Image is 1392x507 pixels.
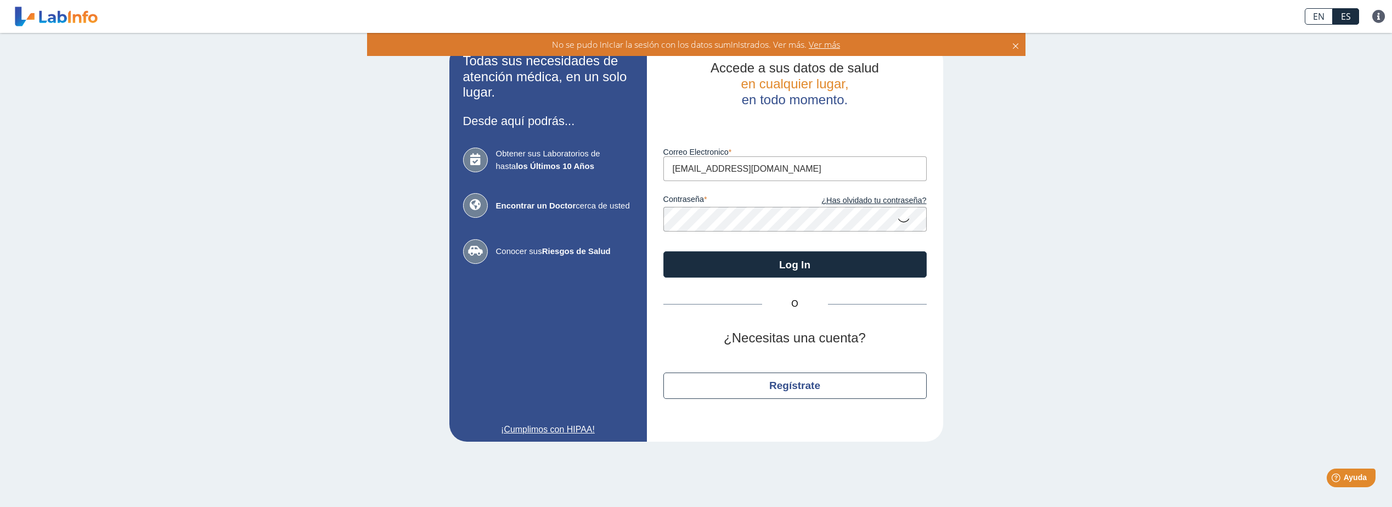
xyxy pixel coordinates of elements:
[711,60,879,75] span: Accede a sus datos de salud
[1305,8,1333,25] a: EN
[463,53,633,100] h2: Todas sus necesidades de atención médica, en un solo lugar.
[496,148,633,172] span: Obtener sus Laboratorios de hasta
[463,423,633,436] a: ¡Cumplimos con HIPAA!
[542,246,611,256] b: Riesgos de Salud
[663,373,927,399] button: Regístrate
[496,245,633,258] span: Conocer sus
[663,195,795,207] label: contraseña
[795,195,927,207] a: ¿Has olvidado tu contraseña?
[496,200,633,212] span: cerca de usted
[807,38,840,50] span: Ver más
[663,330,927,346] h2: ¿Necesitas una cuenta?
[463,114,633,128] h3: Desde aquí podrás...
[1294,464,1380,495] iframe: Help widget launcher
[1333,8,1359,25] a: ES
[663,251,927,278] button: Log In
[496,201,576,210] b: Encontrar un Doctor
[516,161,594,171] b: los Últimos 10 Años
[762,297,828,311] span: O
[742,92,848,107] span: en todo momento.
[663,148,927,156] label: Correo Electronico
[741,76,848,91] span: en cualquier lugar,
[552,38,807,50] span: No se pudo iniciar la sesión con los datos suministrados. Ver más.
